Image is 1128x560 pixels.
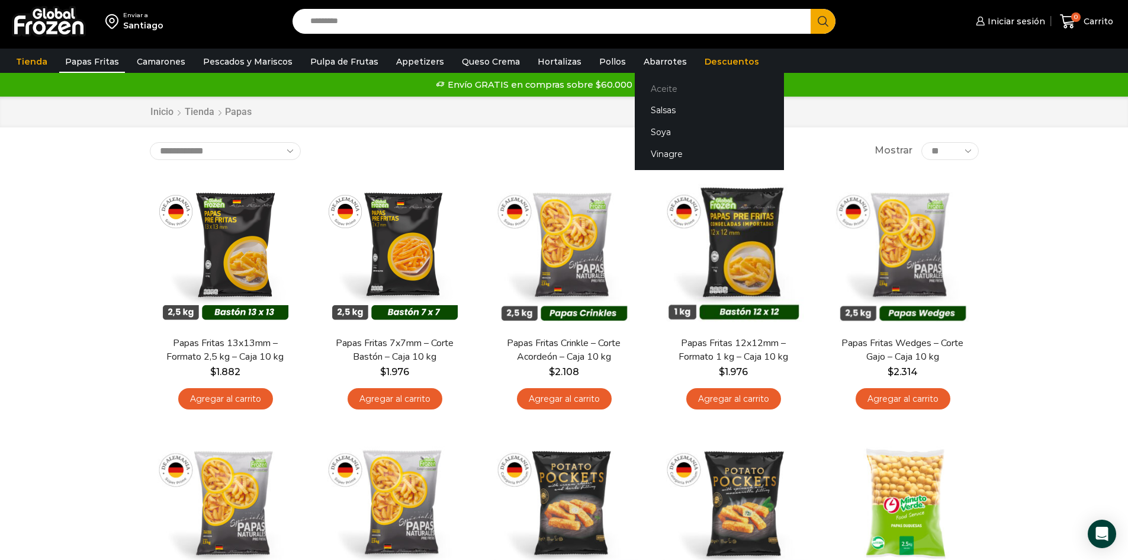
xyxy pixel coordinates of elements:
bdi: 2.108 [549,366,579,377]
a: Hortalizas [532,50,587,73]
a: Camarones [131,50,191,73]
a: Pollos [593,50,632,73]
div: Open Intercom Messenger [1088,520,1116,548]
nav: Breadcrumb [150,105,252,119]
bdi: 2.314 [888,366,918,377]
a: Agregar al carrito: “Papas Fritas 13x13mm - Formato 2,5 kg - Caja 10 kg” [178,388,273,410]
a: 0 Carrito [1057,8,1116,36]
span: $ [380,366,386,377]
a: Papas Fritas 12x12mm – Formato 1 kg – Caja 10 kg [665,337,801,364]
a: Inicio [150,105,174,119]
a: Vinagre [635,143,784,165]
a: Papas Fritas 7x7mm – Corte Bastón – Caja 10 kg [326,337,462,364]
a: Iniciar sesión [973,9,1045,33]
a: Agregar al carrito: “Papas Fritas Crinkle - Corte Acordeón - Caja 10 kg” [517,388,612,410]
span: $ [888,366,894,377]
bdi: 1.976 [719,366,748,377]
a: Salsas [635,100,784,121]
a: Agregar al carrito: “Papas Fritas Wedges – Corte Gajo - Caja 10 kg” [856,388,950,410]
span: Carrito [1081,15,1113,27]
a: Papas Fritas [59,50,125,73]
img: address-field-icon.svg [105,11,123,31]
bdi: 1.976 [380,366,409,377]
a: Pescados y Mariscos [197,50,298,73]
span: $ [210,366,216,377]
a: Papas Fritas Wedges – Corte Gajo – Caja 10 kg [834,337,970,364]
a: Aceite [635,78,784,100]
a: Descuentos [699,50,765,73]
a: Queso Crema [456,50,526,73]
span: $ [549,366,555,377]
div: Enviar a [123,11,163,20]
a: Papas Fritas Crinkle – Corte Acordeón – Caja 10 kg [496,337,632,364]
h1: Papas [225,106,252,117]
a: Appetizers [390,50,450,73]
a: Abarrotes [638,50,693,73]
a: Agregar al carrito: “Papas Fritas 7x7mm - Corte Bastón - Caja 10 kg” [348,388,442,410]
span: Iniciar sesión [985,15,1045,27]
div: Santiago [123,20,163,31]
bdi: 1.882 [210,366,240,377]
a: Tienda [184,105,215,119]
select: Pedido de la tienda [150,142,301,160]
button: Search button [811,9,835,34]
a: Soya [635,121,784,143]
span: $ [719,366,725,377]
a: Agregar al carrito: “Papas Fritas 12x12mm - Formato 1 kg - Caja 10 kg” [686,388,781,410]
a: Papas Fritas 13x13mm – Formato 2,5 kg – Caja 10 kg [157,337,293,364]
span: 0 [1071,12,1081,22]
span: Mostrar [875,144,912,158]
a: Tienda [10,50,53,73]
a: Pulpa de Frutas [304,50,384,73]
